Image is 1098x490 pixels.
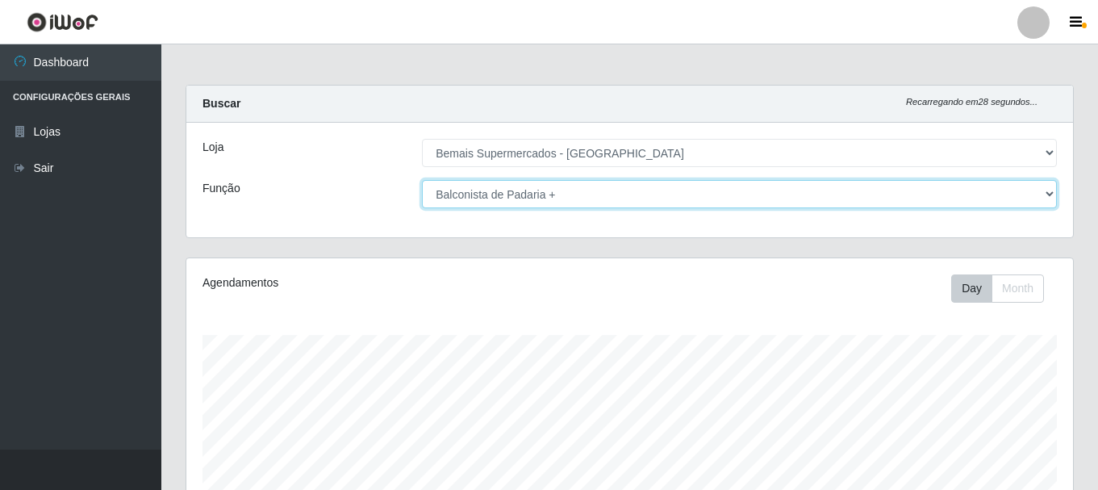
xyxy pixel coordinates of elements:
strong: Buscar [202,97,240,110]
div: Agendamentos [202,274,545,291]
button: Month [992,274,1044,303]
button: Day [951,274,992,303]
div: Toolbar with button groups [951,274,1057,303]
i: Recarregando em 28 segundos... [906,97,1037,107]
img: CoreUI Logo [27,12,98,32]
div: First group [951,274,1044,303]
label: Função [202,180,240,197]
label: Loja [202,139,223,156]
